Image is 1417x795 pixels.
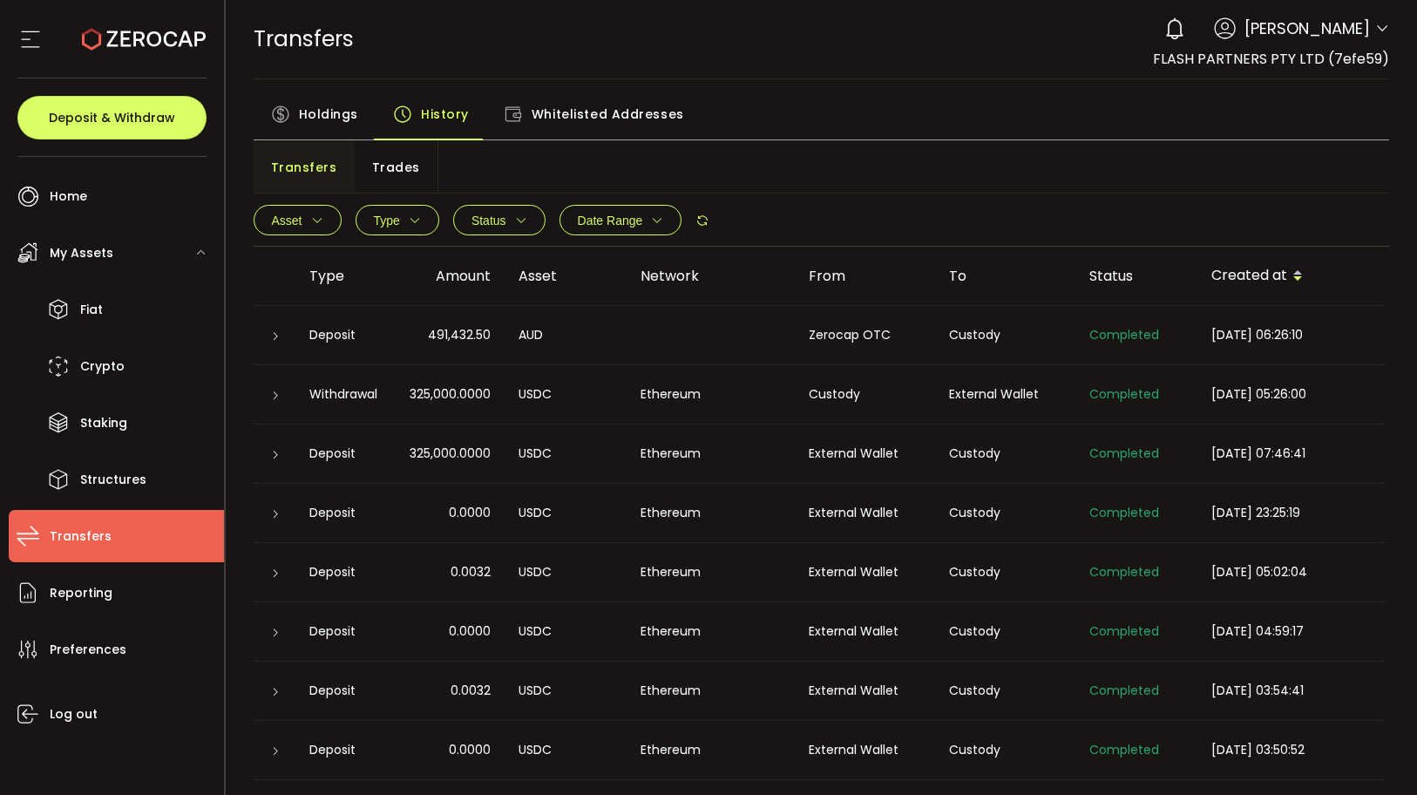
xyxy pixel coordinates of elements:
div: Created at [1197,262,1385,291]
div: From [795,266,935,286]
span: Reporting [50,581,112,606]
div: External Wallet [795,681,935,701]
span: [PERSON_NAME] [1244,17,1370,40]
div: Ethereum [627,384,795,404]
span: [DATE] 06:26:10 [1211,326,1303,343]
div: Deposit [295,681,392,701]
div: External Wallet [795,503,935,523]
div: External Wallet [795,740,935,760]
div: Ethereum [627,503,795,523]
span: 0.0032 [451,681,491,701]
span: Deposit & Withdraw [49,112,175,124]
div: External Wallet [935,384,1075,404]
span: Transfers [50,524,112,549]
div: Withdrawal [295,384,392,404]
div: Custody [935,740,1075,760]
span: History [421,97,469,132]
span: Completed [1089,741,1159,758]
span: Whitelisted Addresses [532,97,684,132]
div: Deposit [295,503,392,523]
div: Deposit [295,444,392,464]
span: Structures [80,467,146,493]
div: Ethereum [627,681,795,701]
span: 491,432.50 [428,325,491,345]
div: Amount [392,266,505,286]
span: [DATE] 07:46:41 [1211,445,1305,462]
span: 0.0000 [449,503,491,523]
div: Ethereum [627,444,795,464]
div: USDC [505,622,627,642]
div: USDC [505,681,627,701]
div: Custody [935,622,1075,642]
span: Transfers [271,150,337,185]
iframe: Chat Widget [1210,607,1417,795]
div: Status [1075,266,1197,286]
div: Zerocap OTC [795,325,935,345]
span: Log out [50,702,98,727]
span: Completed [1089,682,1159,699]
div: Custody [935,503,1075,523]
div: AUD [505,325,627,345]
div: Ethereum [627,622,795,642]
div: Deposit [295,562,392,582]
div: Asset [505,266,627,286]
span: FLASH PARTNERS PTY LTD (7efe59) [1153,49,1389,69]
span: Date Range [578,214,643,228]
div: Deposit [295,740,392,760]
span: Fiat [80,297,103,323]
button: Asset [254,205,342,235]
div: External Wallet [795,622,935,642]
div: Network [627,266,795,286]
span: 0.0032 [451,562,491,582]
span: 0.0000 [449,622,491,642]
span: 325,000.0000 [410,384,491,404]
div: USDC [505,384,627,404]
span: [DATE] 05:26:00 [1211,385,1306,403]
div: Custody [935,562,1075,582]
div: To [935,266,1075,286]
div: Custody [935,444,1075,464]
span: Crypto [80,354,125,379]
span: Completed [1089,385,1159,403]
span: Completed [1089,326,1159,343]
button: Status [453,205,546,235]
div: External Wallet [795,562,935,582]
span: Staking [80,411,127,436]
div: Ethereum [627,740,795,760]
span: Trades [372,150,420,185]
span: [DATE] 23:25:19 [1211,504,1300,521]
span: Completed [1089,622,1159,640]
div: Deposit [295,622,392,642]
button: Type [356,205,439,235]
span: 0.0000 [449,740,491,760]
span: Type [374,214,400,228]
span: Completed [1089,504,1159,521]
span: Holdings [299,97,358,132]
div: Custody [935,681,1075,701]
span: Transfers [254,24,354,54]
div: Custody [795,384,935,404]
div: USDC [505,740,627,760]
div: USDC [505,562,627,582]
span: Asset [272,214,302,228]
div: External Wallet [795,444,935,464]
button: Deposit & Withdraw [17,96,207,139]
span: My Assets [50,241,113,266]
div: Custody [935,325,1075,345]
button: Date Range [559,205,682,235]
span: Completed [1089,563,1159,581]
div: USDC [505,503,627,523]
div: Ethereum [627,562,795,582]
span: [DATE] 05:02:04 [1211,563,1307,581]
span: 325,000.0000 [410,444,491,464]
span: Status [471,214,506,228]
div: Type [295,266,392,286]
span: Completed [1089,445,1159,462]
div: USDC [505,444,627,464]
span: Preferences [50,637,126,662]
div: Deposit [295,325,392,345]
span: Home [50,184,87,209]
